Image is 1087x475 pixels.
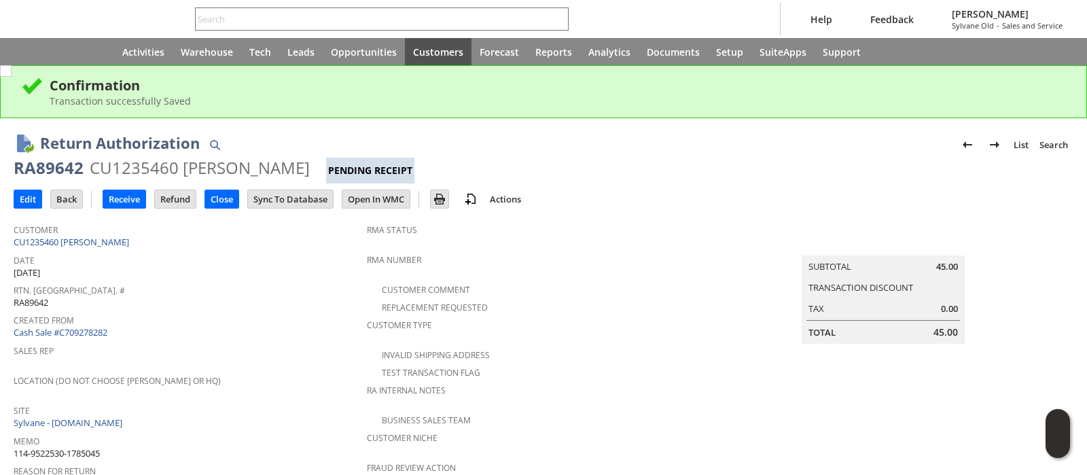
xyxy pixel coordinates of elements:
a: Subtotal [808,260,851,272]
svg: Shortcuts [57,43,73,60]
span: Setup [716,46,743,58]
input: Print [431,190,448,208]
span: [PERSON_NAME] [952,7,1063,20]
span: Opportunities [331,46,397,58]
a: Leads [279,38,323,65]
svg: Search [550,11,566,27]
span: Tech [249,46,271,58]
a: CU1235460 [PERSON_NAME] [14,236,132,248]
a: Opportunities [323,38,405,65]
span: SuiteApps [760,46,806,58]
a: RA Internal Notes [367,385,446,396]
input: Refund [155,190,196,208]
span: Feedback [870,13,914,26]
a: Reports [527,38,580,65]
span: Activities [122,46,164,58]
h1: Return Authorization [40,132,200,154]
span: 0.00 [941,302,958,315]
div: Shortcuts [49,38,82,65]
span: RA89642 [14,296,48,309]
span: [DATE] [14,266,40,279]
a: Analytics [580,38,639,65]
iframe: Click here to launch Oracle Guided Learning Help Panel [1046,409,1070,458]
span: Oracle Guided Learning Widget. To move around, please hold and drag [1046,434,1070,459]
a: Cash Sale #C709278282 [14,326,107,338]
div: Transaction successfully Saved [50,94,1066,107]
svg: Recent Records [24,43,41,60]
a: Tax [808,302,824,315]
span: Customers [413,46,463,58]
caption: Summary [802,234,965,256]
a: Activities [114,38,173,65]
img: Quick Find [207,137,223,153]
svg: Home [90,43,106,60]
a: Sales Rep [14,345,54,357]
a: Transaction Discount [808,281,913,294]
div: Pending Receipt [326,158,414,183]
a: Memo [14,436,39,447]
a: Customer Comment [382,284,470,296]
span: Analytics [588,46,630,58]
input: Open In WMC [342,190,410,208]
span: Forecast [480,46,519,58]
span: Reports [535,46,572,58]
a: Documents [639,38,708,65]
a: Setup [708,38,751,65]
a: Actions [484,193,527,205]
a: Date [14,255,35,266]
span: Leads [287,46,315,58]
span: - [997,20,999,31]
a: Invalid Shipping Address [382,349,490,361]
a: Total [808,326,836,338]
img: Previous [959,137,976,153]
a: Search [1034,134,1073,156]
img: add-record.svg [463,191,479,207]
a: Test Transaction Flag [382,367,480,379]
input: Close [205,190,238,208]
input: Sync To Database [248,190,333,208]
input: Back [51,190,82,208]
img: Print [431,191,448,207]
a: Customer [14,224,58,236]
div: CU1235460 [PERSON_NAME] [90,157,310,179]
a: Customer Niche [367,432,438,444]
a: Location (Do Not Choose [PERSON_NAME] or HQ) [14,375,221,387]
div: Confirmation [50,76,1066,94]
a: Created From [14,315,74,326]
a: Replacement Requested [382,302,488,313]
input: Edit [14,190,41,208]
span: 114-9522530-1785045 [14,447,100,460]
a: RMA Number [367,254,421,266]
a: SuiteApps [751,38,815,65]
a: Business Sales Team [382,415,471,426]
a: Sylvane - [DOMAIN_NAME] [14,417,126,429]
span: 45.00 [933,326,958,339]
a: RMA Status [367,224,417,236]
span: 45.00 [936,260,958,273]
img: Next [986,137,1003,153]
span: Sales and Service [1002,20,1063,31]
span: Support [823,46,861,58]
span: Sylvane Old [952,20,994,31]
input: Receive [103,190,145,208]
a: Customers [405,38,471,65]
a: Customer Type [367,319,432,331]
a: Fraud Review Action [367,462,456,474]
a: Home [82,38,114,65]
a: Site [14,405,30,417]
span: Documents [647,46,700,58]
a: List [1008,134,1034,156]
input: Search [196,11,550,27]
a: Recent Records [16,38,49,65]
a: Tech [241,38,279,65]
a: Rtn. [GEOGRAPHIC_DATA]. # [14,285,125,296]
a: Warehouse [173,38,241,65]
span: Help [810,13,832,26]
div: RA89642 [14,157,84,179]
a: Forecast [471,38,527,65]
span: Warehouse [181,46,233,58]
a: Support [815,38,869,65]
